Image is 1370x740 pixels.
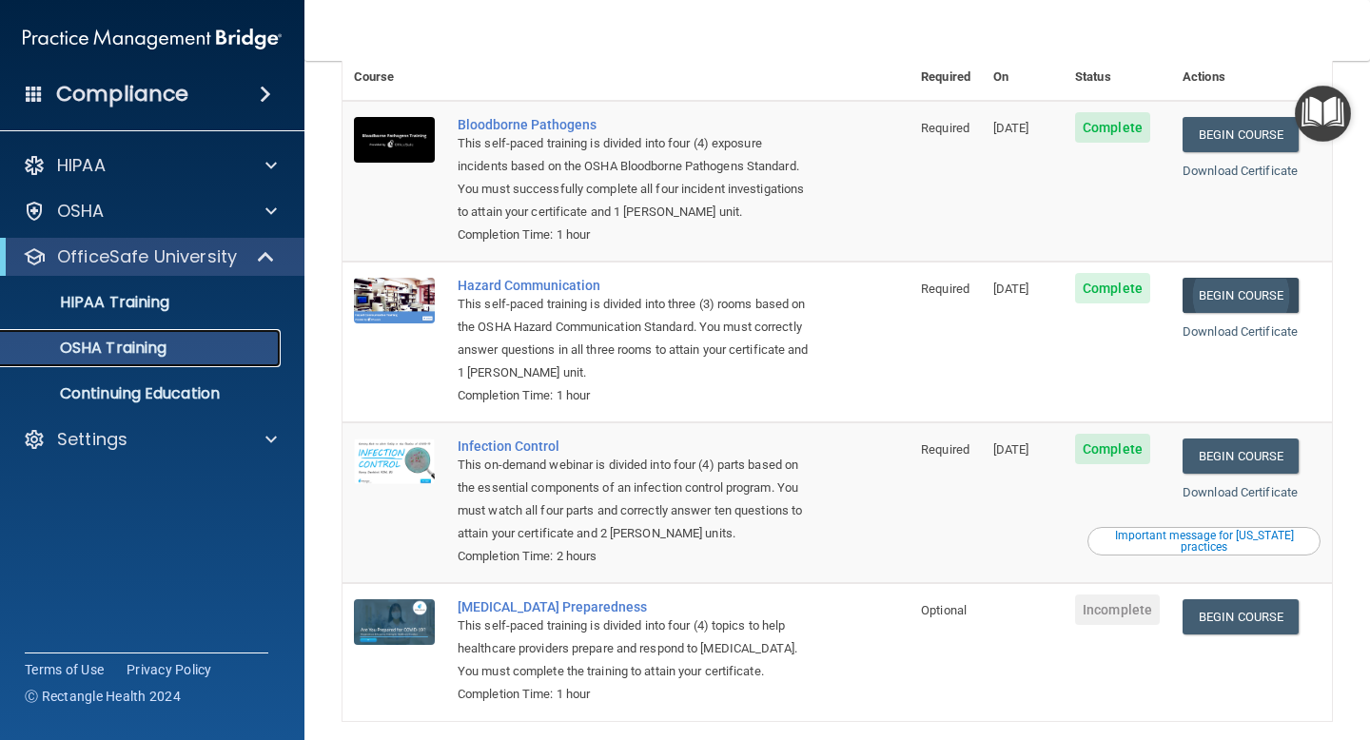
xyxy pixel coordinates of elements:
[23,200,277,223] a: OSHA
[1064,31,1171,101] th: Status
[458,293,814,384] div: This self-paced training is divided into three (3) rooms based on the OSHA Hazard Communication S...
[458,545,814,568] div: Completion Time: 2 hours
[1183,324,1298,339] a: Download Certificate
[921,603,967,617] span: Optional
[1171,31,1332,101] th: Actions
[127,660,212,679] a: Privacy Policy
[1295,86,1351,142] button: Open Resource Center
[921,442,969,457] span: Required
[458,224,814,246] div: Completion Time: 1 hour
[57,154,106,177] p: HIPAA
[12,293,169,312] p: HIPAA Training
[993,442,1029,457] span: [DATE]
[458,454,814,545] div: This on-demand webinar is divided into four (4) parts based on the essential components of an inf...
[25,660,104,679] a: Terms of Use
[1183,117,1299,152] a: Begin Course
[458,614,814,683] div: This self-paced training is divided into four (4) topics to help healthcare providers prepare and...
[458,132,814,224] div: This self-paced training is divided into four (4) exposure incidents based on the OSHA Bloodborne...
[1183,278,1299,313] a: Begin Course
[57,428,127,451] p: Settings
[458,683,814,706] div: Completion Time: 1 hour
[23,245,276,268] a: OfficeSafe University
[342,31,446,101] th: Course
[458,117,814,132] a: Bloodborne Pathogens
[57,200,105,223] p: OSHA
[25,687,181,706] span: Ⓒ Rectangle Health 2024
[1075,594,1160,625] span: Incomplete
[458,438,814,454] a: Infection Control
[1075,434,1150,464] span: Complete
[1183,164,1298,178] a: Download Certificate
[1090,530,1318,553] div: Important message for [US_STATE] practices
[993,282,1029,296] span: [DATE]
[982,31,1064,101] th: Expires On
[1183,599,1299,634] a: Begin Course
[1183,485,1298,499] a: Download Certificate
[56,81,188,107] h4: Compliance
[23,154,277,177] a: HIPAA
[1183,438,1299,474] a: Begin Course
[993,121,1029,135] span: [DATE]
[23,428,277,451] a: Settings
[458,384,814,407] div: Completion Time: 1 hour
[458,599,814,614] a: [MEDICAL_DATA] Preparedness
[1087,527,1321,555] button: Read this if you are a dental practitioner in the state of CA
[23,20,282,58] img: PMB logo
[910,31,982,101] th: Required
[12,384,272,403] p: Continuing Education
[1075,273,1150,303] span: Complete
[458,278,814,293] a: Hazard Communication
[921,282,969,296] span: Required
[12,339,166,358] p: OSHA Training
[921,121,969,135] span: Required
[57,245,237,268] p: OfficeSafe University
[1075,112,1150,143] span: Complete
